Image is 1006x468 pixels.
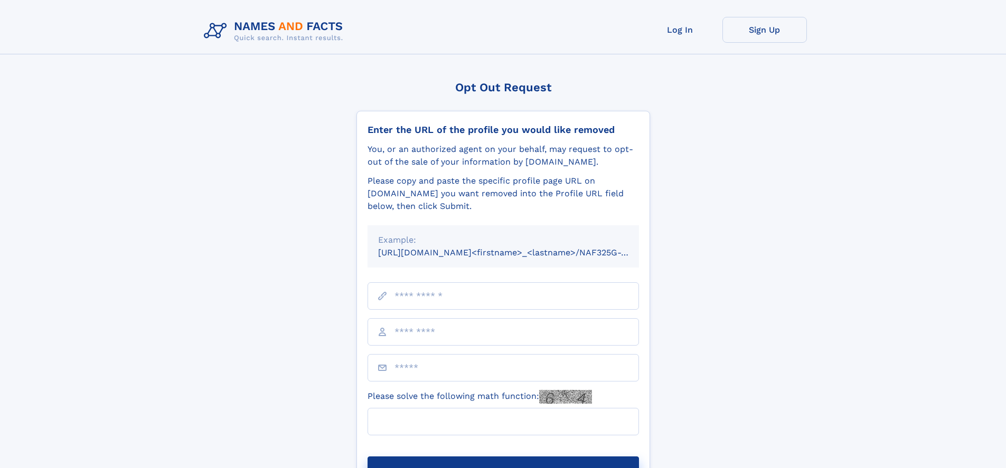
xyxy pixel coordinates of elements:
[378,247,659,257] small: [URL][DOMAIN_NAME]<firstname>_<lastname>/NAF325G-xxxxxxxx
[368,175,639,213] div: Please copy and paste the specific profile page URL on [DOMAIN_NAME] you want removed into the Pr...
[368,124,639,136] div: Enter the URL of the profile you would like removed
[356,81,650,94] div: Opt Out Request
[638,17,722,43] a: Log In
[722,17,807,43] a: Sign Up
[368,390,592,404] label: Please solve the following math function:
[368,143,639,168] div: You, or an authorized agent on your behalf, may request to opt-out of the sale of your informatio...
[378,234,628,246] div: Example:
[200,17,352,45] img: Logo Names and Facts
